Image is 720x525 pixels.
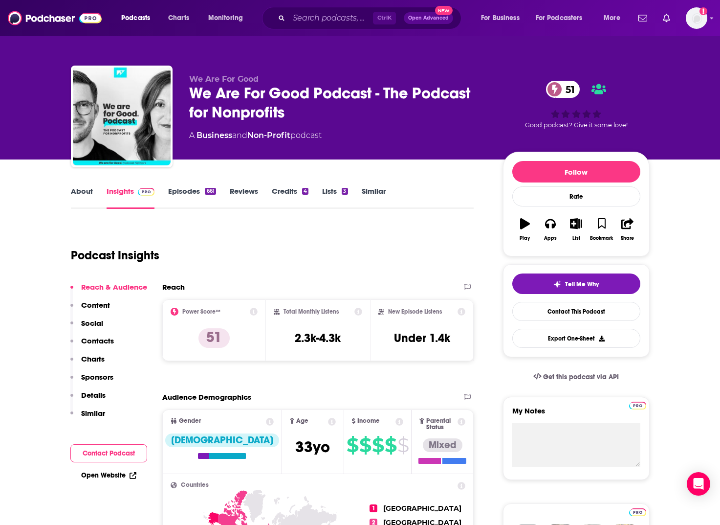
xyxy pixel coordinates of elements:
[70,390,106,409] button: Details
[70,336,114,354] button: Contacts
[165,434,279,447] div: [DEMOGRAPHIC_DATA]
[474,10,532,26] button: open menu
[296,418,308,424] span: Age
[8,9,102,27] img: Podchaser - Follow, Share and Rate Podcasts
[686,7,707,29] img: User Profile
[162,392,251,402] h2: Audience Demographics
[357,418,380,424] span: Income
[512,212,538,247] button: Play
[232,131,247,140] span: and
[182,308,220,315] h2: Power Score™
[70,372,113,390] button: Sponsors
[520,235,530,241] div: Play
[629,400,646,410] a: Pro website
[423,438,462,452] div: Mixed
[512,161,640,183] button: Follow
[70,319,103,337] button: Social
[687,472,710,496] div: Open Intercom Messenger
[289,10,373,26] input: Search podcasts, credits, & more...
[553,280,561,288] img: tell me why sparkle
[512,302,640,321] a: Contact This Podcast
[81,300,110,310] p: Content
[81,282,147,292] p: Reach & Audience
[629,508,646,516] img: Podchaser Pro
[284,308,339,315] h2: Total Monthly Listens
[81,372,113,382] p: Sponsors
[525,121,628,129] span: Good podcast? Give it some love!
[686,7,707,29] span: Logged in as mresewehr
[512,406,640,423] label: My Notes
[247,131,290,140] a: Non-Profit
[435,6,453,15] span: New
[512,329,640,348] button: Export One-Sheet
[322,186,348,209] a: Lists3
[179,418,201,424] span: Gender
[347,437,358,453] span: $
[590,235,613,241] div: Bookmark
[114,10,163,26] button: open menu
[71,186,93,209] a: About
[408,16,449,21] span: Open Advanced
[208,11,243,25] span: Monitoring
[394,331,450,345] h3: Under 1.4k
[604,11,620,25] span: More
[659,10,674,26] a: Show notifications dropdown
[230,186,258,209] a: Reviews
[373,12,396,24] span: Ctrl K
[272,186,308,209] a: Credits4
[370,504,377,512] span: 1
[621,235,634,241] div: Share
[512,186,640,206] div: Rate
[81,354,105,364] p: Charts
[404,12,453,24] button: Open AdvancedNew
[121,11,150,25] span: Podcasts
[362,186,386,209] a: Similar
[295,331,341,345] h3: 2.3k-4.3k
[295,437,330,457] span: 33 yo
[138,188,155,196] img: Podchaser Pro
[201,10,256,26] button: open menu
[181,482,209,488] span: Countries
[198,328,230,348] p: 51
[70,300,110,319] button: Content
[81,409,105,418] p: Similar
[572,235,580,241] div: List
[512,274,640,294] button: tell me why sparkleTell Me Why
[196,131,232,140] a: Business
[481,11,520,25] span: For Business
[383,504,461,513] span: [GEOGRAPHIC_DATA]
[271,7,471,29] div: Search podcasts, credits, & more...
[81,319,103,328] p: Social
[81,336,114,345] p: Contacts
[162,282,185,292] h2: Reach
[81,390,106,400] p: Details
[189,74,259,84] span: We Are For Good
[536,11,583,25] span: For Podcasters
[597,10,633,26] button: open menu
[385,437,396,453] span: $
[634,10,651,26] a: Show notifications dropdown
[699,7,707,15] svg: Add a profile image
[73,68,171,165] img: We Are For Good Podcast - The Podcast for Nonprofits
[589,212,614,247] button: Bookmark
[372,437,384,453] span: $
[503,74,650,135] div: 51Good podcast? Give it some love!
[544,235,557,241] div: Apps
[359,437,371,453] span: $
[162,10,195,26] a: Charts
[563,212,589,247] button: List
[70,444,147,462] button: Contact Podcast
[71,248,159,263] h1: Podcast Insights
[70,282,147,300] button: Reach & Audience
[538,212,563,247] button: Apps
[168,11,189,25] span: Charts
[686,7,707,29] button: Show profile menu
[629,402,646,410] img: Podchaser Pro
[629,507,646,516] a: Pro website
[70,409,105,427] button: Similar
[205,188,216,195] div: 661
[543,373,619,381] span: Get this podcast via API
[556,81,580,98] span: 51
